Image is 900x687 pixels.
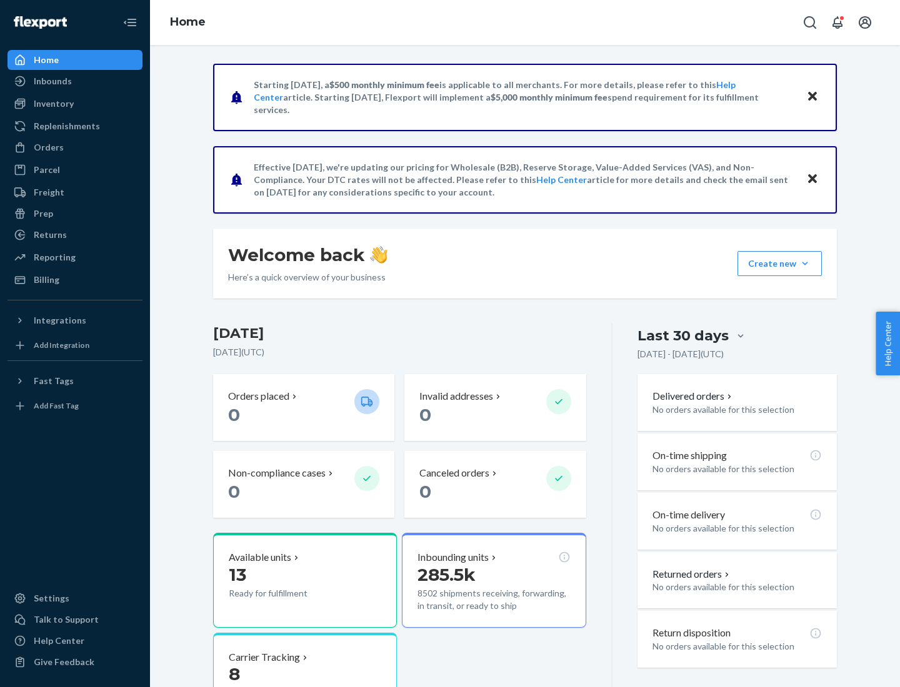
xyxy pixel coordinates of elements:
[419,389,493,403] p: Invalid addresses
[34,120,100,132] div: Replenishments
[228,244,387,266] h1: Welcome back
[7,204,142,224] a: Prep
[34,635,84,647] div: Help Center
[417,587,570,612] p: 8502 shipments receiving, forwarding, in transit, or ready to ship
[7,588,142,608] a: Settings
[254,161,794,199] p: Effective [DATE], we're updating our pricing for Wholesale (B2B), Reserve Storage, Value-Added Se...
[34,314,86,327] div: Integrations
[7,225,142,245] a: Returns
[34,251,76,264] div: Reporting
[34,54,59,66] div: Home
[876,312,900,375] button: Help Center
[7,94,142,114] a: Inventory
[7,182,142,202] a: Freight
[652,522,822,535] p: No orders available for this selection
[825,10,850,35] button: Open notifications
[34,164,60,176] div: Parcel
[7,137,142,157] a: Orders
[417,564,476,585] span: 285.5k
[491,92,607,102] span: $5,000 monthly minimum fee
[14,16,67,29] img: Flexport logo
[536,174,587,185] a: Help Center
[7,610,142,630] a: Talk to Support
[34,340,89,350] div: Add Integration
[637,348,724,360] p: [DATE] - [DATE] ( UTC )
[404,374,586,441] button: Invalid addresses 0
[254,79,794,116] p: Starting [DATE], a is applicable to all merchants. For more details, please refer to this article...
[419,404,431,425] span: 0
[804,88,821,106] button: Close
[404,451,586,518] button: Canceled orders 0
[7,71,142,91] a: Inbounds
[329,79,439,90] span: $500 monthly minimum fee
[7,310,142,330] button: Integrations
[417,550,489,565] p: Inbounding units
[34,75,72,87] div: Inbounds
[652,567,732,581] button: Returned orders
[213,324,586,343] h3: [DATE]
[34,97,74,110] div: Inventory
[229,663,240,685] span: 8
[213,374,394,441] button: Orders placed 0
[652,640,822,653] p: No orders available for this selection
[34,613,99,626] div: Talk to Support
[34,656,94,668] div: Give Feedback
[228,389,289,403] p: Orders placed
[34,229,67,241] div: Returns
[797,10,822,35] button: Open Search Box
[7,631,142,651] a: Help Center
[228,481,240,502] span: 0
[160,4,216,41] ol: breadcrumbs
[34,592,69,605] div: Settings
[213,533,397,628] button: Available units13Ready for fulfillment
[804,171,821,189] button: Close
[7,270,142,290] a: Billing
[170,15,206,29] a: Home
[34,274,59,286] div: Billing
[228,271,387,284] p: Here’s a quick overview of your business
[228,404,240,425] span: 0
[652,463,822,475] p: No orders available for this selection
[34,207,53,220] div: Prep
[7,50,142,70] a: Home
[34,400,79,411] div: Add Fast Tag
[419,481,431,502] span: 0
[370,246,387,264] img: hand-wave emoji
[213,451,394,518] button: Non-compliance cases 0
[637,326,729,345] div: Last 30 days
[7,160,142,180] a: Parcel
[7,335,142,355] a: Add Integration
[737,251,822,276] button: Create new
[652,626,731,640] p: Return disposition
[652,389,734,403] button: Delivered orders
[7,247,142,267] a: Reporting
[229,650,300,665] p: Carrier Tracking
[117,10,142,35] button: Close Navigation
[229,550,291,565] p: Available units
[402,533,586,628] button: Inbounding units285.5k8502 shipments receiving, forwarding, in transit, or ready to ship
[7,652,142,672] button: Give Feedback
[652,581,822,593] p: No orders available for this selection
[419,466,489,480] p: Canceled orders
[852,10,877,35] button: Open account menu
[652,448,727,463] p: On-time shipping
[652,508,725,522] p: On-time delivery
[34,141,64,154] div: Orders
[652,403,822,416] p: No orders available for this selection
[229,587,344,600] p: Ready for fulfillment
[7,371,142,391] button: Fast Tags
[34,186,64,199] div: Freight
[7,116,142,136] a: Replenishments
[34,375,74,387] div: Fast Tags
[229,564,246,585] span: 13
[213,346,586,358] p: [DATE] ( UTC )
[7,396,142,416] a: Add Fast Tag
[228,466,326,480] p: Non-compliance cases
